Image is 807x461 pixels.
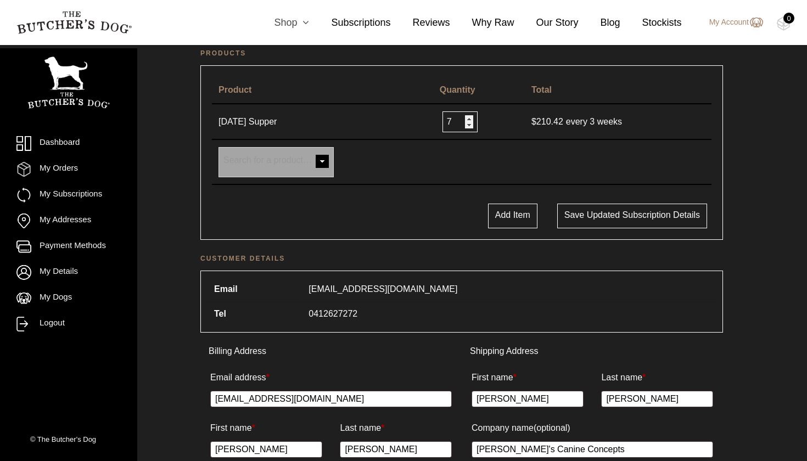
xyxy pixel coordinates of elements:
label: Last name [601,369,713,386]
a: My Subscriptions [16,188,121,203]
a: Payment Methods [16,239,121,254]
h2: Products [200,48,723,59]
span: (optional) [534,423,570,432]
label: First name [472,369,584,386]
h3: Billing Address [209,346,453,356]
label: Last name [340,419,452,437]
label: Email address [210,369,452,386]
td: [EMAIL_ADDRESS][DOMAIN_NAME] [302,278,716,301]
a: My Addresses [16,213,121,228]
img: TBD_Portrait_Logo_White.png [27,57,110,109]
a: Subscriptions [309,15,390,30]
th: Product [212,77,433,104]
label: Company name [472,419,713,437]
th: Tel [208,302,301,325]
a: My Orders [16,162,121,177]
label: First name [210,419,322,437]
td: every 3 weeks [525,104,711,140]
a: [DATE] Supper [218,115,328,128]
button: Add Item [488,204,537,228]
a: Reviews [390,15,450,30]
td: 0412627272 [302,302,716,325]
h3: Shipping Address [470,346,715,356]
a: Why Raw [450,15,514,30]
a: Blog [579,15,620,30]
span: 210.42 [531,117,566,126]
a: Dashboard [16,136,121,151]
a: Logout [16,317,121,331]
th: Quantity [433,77,525,104]
button: Save updated subscription details [557,204,707,228]
div: 0 [783,13,794,24]
span: Search for a product… [223,155,312,165]
img: TBD_Cart-Empty.png [777,16,791,31]
a: Stockists [620,15,682,30]
span: $ [531,117,536,126]
h2: Customer details [200,253,723,264]
a: My Details [16,265,121,280]
a: My Dogs [16,291,121,306]
th: Email [208,278,301,301]
th: Total [525,77,711,104]
a: My Account [698,16,763,29]
a: Our Story [514,15,579,30]
a: Shop [252,15,309,30]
